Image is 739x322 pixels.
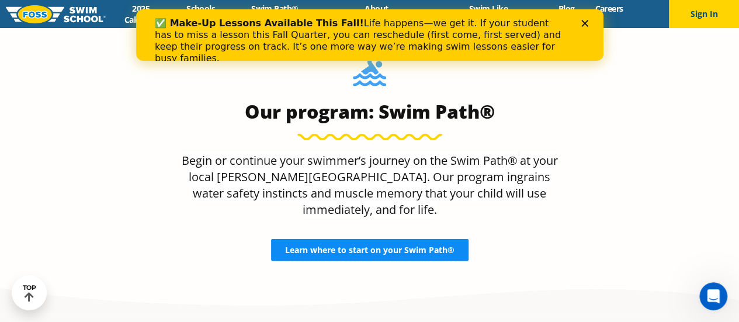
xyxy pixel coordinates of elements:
img: Foss-Location-Swimming-Pool-Person.svg [353,54,386,94]
a: Schools [176,3,225,14]
a: Swim Path® Program [225,3,324,25]
div: TOP [23,284,36,302]
b: ✅ Make-Up Lessons Available This Fall! [19,8,228,19]
iframe: Intercom live chat [699,282,727,310]
div: Life happens—we get it. If your student has to miss a lesson this Fall Quarter, you can reschedul... [19,8,430,55]
a: Careers [585,3,633,14]
a: 2025 Calendar [106,3,176,25]
h3: Our program: Swim Path® [176,100,564,123]
div: Close [445,11,457,18]
img: FOSS Swim School Logo [6,5,106,23]
a: Blog [548,3,585,14]
a: Learn where to start on your Swim Path® [271,239,469,261]
span: Learn where to start on your Swim Path® [285,246,454,254]
a: Swim Like [PERSON_NAME] [429,3,548,25]
a: About [PERSON_NAME] [324,3,429,25]
span: Begin or continue your swimmer’s journey on the Swim Path® [182,153,518,168]
iframe: Intercom live chat banner [136,9,603,61]
span: at your local [PERSON_NAME][GEOGRAPHIC_DATA]. Our program ingrains water safety instincts and mus... [189,153,558,217]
